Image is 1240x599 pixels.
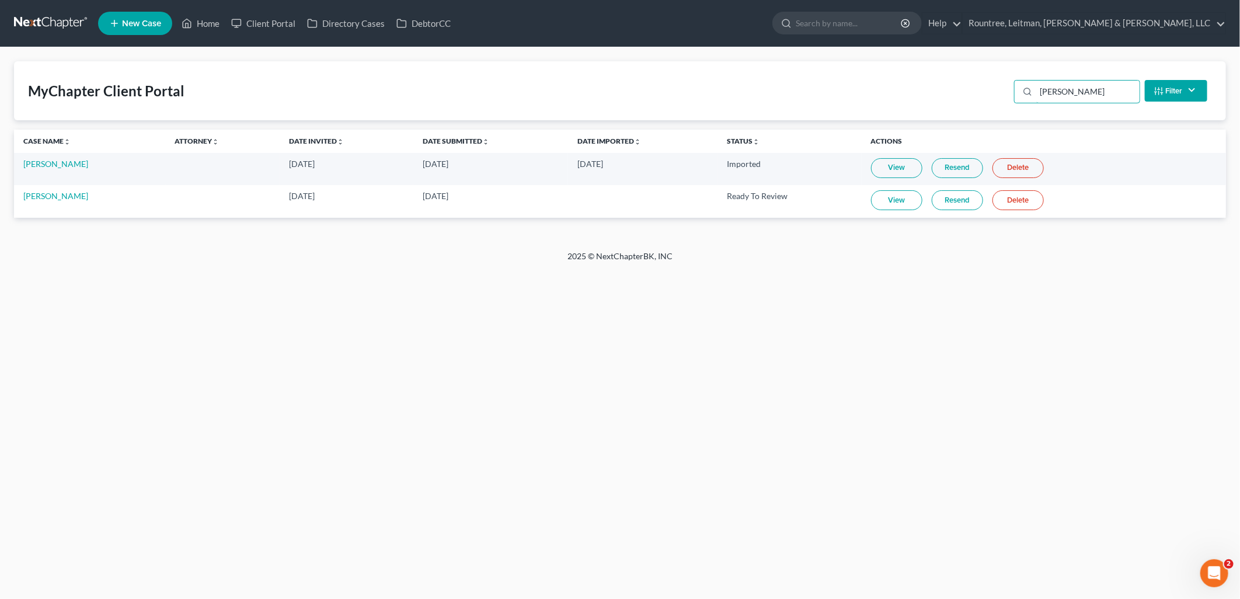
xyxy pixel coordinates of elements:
[423,137,489,145] a: Date Submittedunfold_more
[577,137,641,145] a: Date Importedunfold_more
[634,138,641,145] i: unfold_more
[1200,559,1228,587] iframe: Intercom live chat
[213,138,220,145] i: unfold_more
[225,13,301,34] a: Client Portal
[796,12,903,34] input: Search by name...
[1145,80,1207,102] button: Filter
[1224,559,1234,569] span: 2
[64,138,71,145] i: unfold_more
[753,138,760,145] i: unfold_more
[482,138,489,145] i: unfold_more
[862,130,1226,153] th: Actions
[23,137,71,145] a: Case Nameunfold_more
[122,19,161,28] span: New Case
[992,190,1044,210] a: Delete
[423,191,448,201] span: [DATE]
[871,190,922,210] a: View
[23,191,88,201] a: [PERSON_NAME]
[963,13,1225,34] a: Rountree, Leitman, [PERSON_NAME] & [PERSON_NAME], LLC
[176,13,225,34] a: Home
[992,158,1044,178] a: Delete
[28,82,184,100] div: MyChapter Client Portal
[577,159,603,169] span: [DATE]
[871,158,922,178] a: View
[289,137,344,145] a: Date Invitedunfold_more
[1036,81,1140,103] input: Search...
[175,137,220,145] a: Attorneyunfold_more
[932,190,983,210] a: Resend
[391,13,457,34] a: DebtorCC
[301,13,391,34] a: Directory Cases
[287,250,953,271] div: 2025 © NextChapterBK, INC
[289,191,315,201] span: [DATE]
[337,138,344,145] i: unfold_more
[717,185,862,217] td: Ready To Review
[727,137,760,145] a: Statusunfold_more
[423,159,448,169] span: [DATE]
[23,159,88,169] a: [PERSON_NAME]
[932,158,983,178] a: Resend
[289,159,315,169] span: [DATE]
[922,13,962,34] a: Help
[717,153,862,185] td: Imported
